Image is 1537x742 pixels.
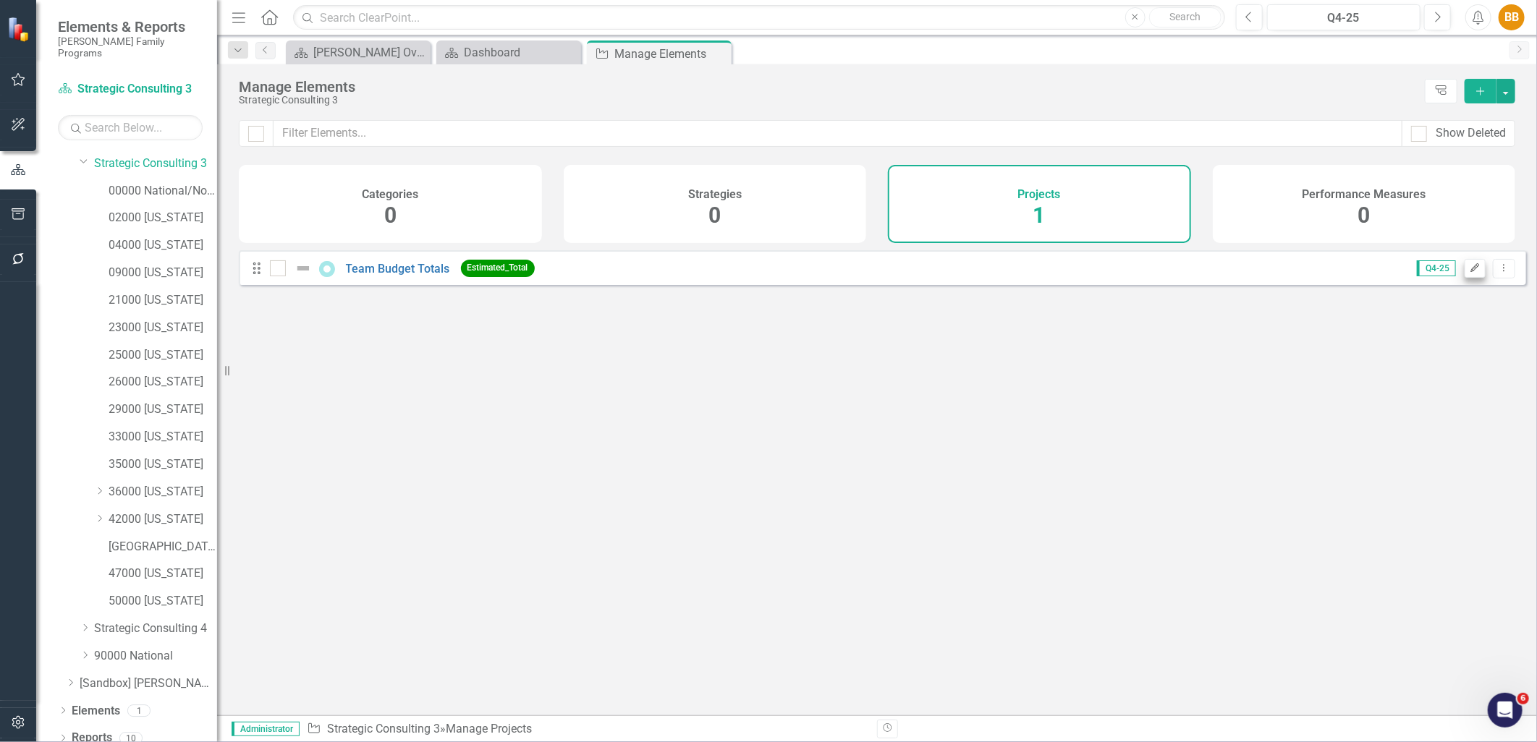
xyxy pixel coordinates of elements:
[346,262,450,276] a: Team Budget Totals
[1149,7,1221,27] button: Search
[109,511,217,528] a: 42000 [US_STATE]
[273,120,1402,147] input: Filter Elements...
[58,35,203,59] small: [PERSON_NAME] Family Programs
[109,566,217,582] a: 47000 [US_STATE]
[109,401,217,418] a: 29000 [US_STATE]
[58,18,203,35] span: Elements & Reports
[708,202,721,228] span: 0
[109,292,217,309] a: 21000 [US_STATE]
[109,593,217,610] a: 50000 [US_STATE]
[94,621,217,637] a: Strategic Consulting 4
[72,703,120,720] a: Elements
[109,456,217,473] a: 35000 [US_STATE]
[384,202,397,228] span: 0
[1499,4,1525,30] button: BB
[109,347,217,364] a: 25000 [US_STATE]
[127,704,151,717] div: 1
[688,188,742,201] h4: Strategies
[464,43,577,61] div: Dashboard
[58,81,203,98] a: Strategic Consulting 3
[7,17,33,42] img: ClearPoint Strategy
[295,260,312,277] img: Not Defined
[1169,11,1201,22] span: Search
[327,722,440,735] a: Strategic Consulting 3
[109,237,217,254] a: 04000 [US_STATE]
[1517,693,1529,704] span: 6
[1267,4,1420,30] button: Q4-25
[58,115,203,140] input: Search Below...
[109,374,217,391] a: 26000 [US_STATE]
[1302,188,1426,201] h4: Performance Measures
[80,675,217,692] a: [Sandbox] [PERSON_NAME] Family Programs
[1018,188,1061,201] h4: Projects
[1033,202,1046,228] span: 1
[313,43,427,61] div: [PERSON_NAME] Overview
[307,721,866,738] div: » Manage Projects
[109,265,217,281] a: 09000 [US_STATE]
[239,79,1418,95] div: Manage Elements
[109,210,217,226] a: 02000 [US_STATE]
[94,648,217,665] a: 90000 National
[239,95,1418,106] div: Strategic Consulting 3
[1272,9,1415,27] div: Q4-25
[461,260,535,276] span: Estimated_Total
[362,188,418,201] h4: Categories
[1488,693,1523,728] iframe: Intercom live chat
[109,539,217,555] a: [GEOGRAPHIC_DATA][US_STATE]
[1358,202,1370,228] span: 0
[109,484,217,500] a: 36000 [US_STATE]
[109,320,217,336] a: 23000 [US_STATE]
[440,43,577,61] a: Dashboard
[293,5,1225,30] input: Search ClearPoint...
[289,43,427,61] a: [PERSON_NAME] Overview
[232,722,300,736] span: Administrator
[1417,260,1456,276] span: Q4-25
[109,429,217,445] a: 33000 [US_STATE]
[614,45,728,63] div: Manage Elements
[109,183,217,200] a: 00000 National/No Jurisdiction (SC3)
[1436,125,1506,142] div: Show Deleted
[94,155,217,172] a: Strategic Consulting 3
